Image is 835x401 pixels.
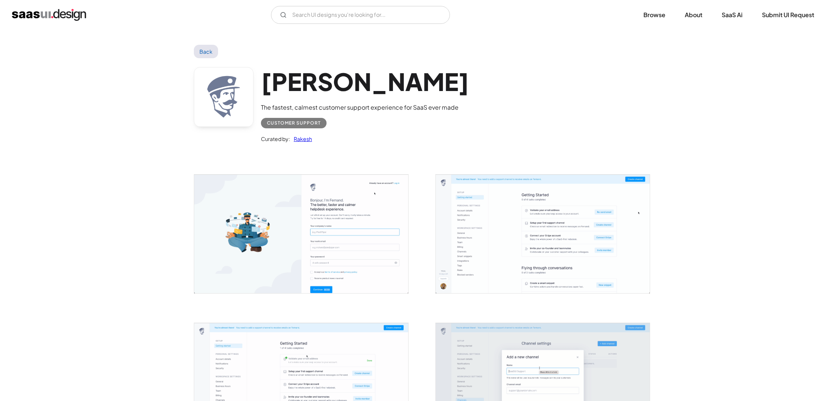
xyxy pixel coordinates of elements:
div: Curated by: [261,134,290,143]
img: 641e97596bd09b76a65059c4_Fernand%20-%20Getting%20Started.png [436,175,650,293]
a: Rakesh [290,134,312,143]
a: Submit UI Request [753,7,823,23]
a: open lightbox [436,175,650,293]
div: The fastest, calmest customer support experience for SaaS ever made [261,103,469,112]
a: open lightbox [194,175,408,293]
input: Search UI designs you're looking for... [271,6,450,24]
a: About [676,7,711,23]
a: Back [194,45,218,58]
a: SaaS Ai [713,7,751,23]
a: home [12,9,86,21]
img: 641e9759c109c468f111ee85_Fernand%20-%20Signup.png [194,175,408,293]
h1: [PERSON_NAME] [261,67,469,96]
div: Customer Support [267,119,321,128]
form: Email Form [271,6,450,24]
a: Browse [634,7,674,23]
